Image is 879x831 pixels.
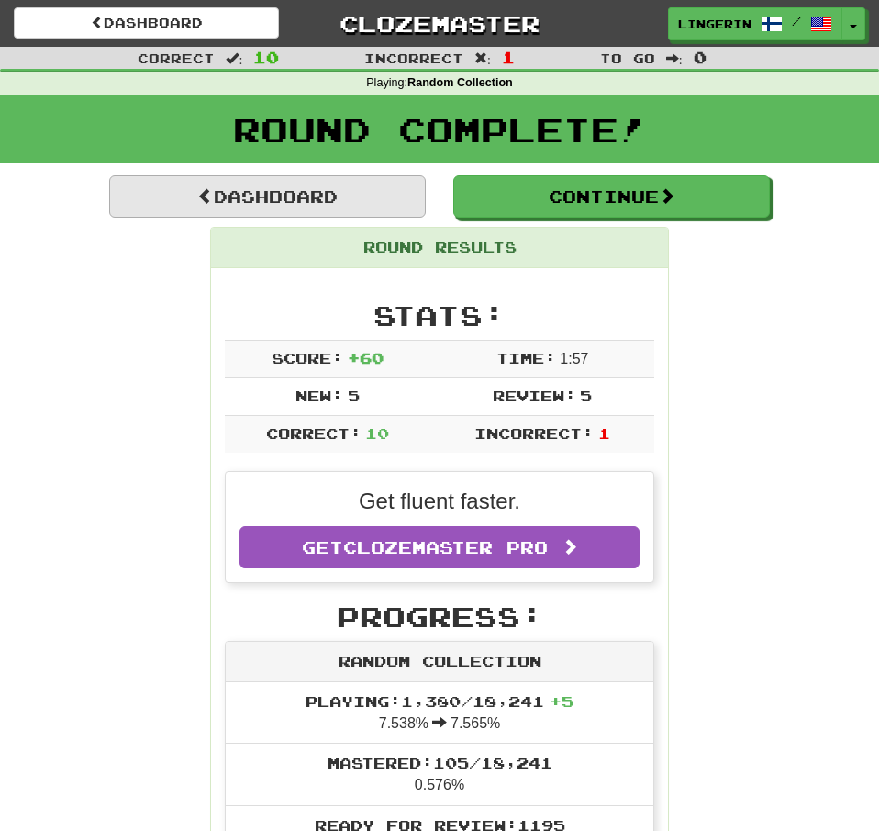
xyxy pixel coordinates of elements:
[343,537,548,557] span: Clozemaster Pro
[14,7,279,39] a: Dashboard
[225,300,654,331] h2: Stats:
[666,51,683,64] span: :
[266,424,362,442] span: Correct:
[694,48,707,66] span: 0
[348,349,384,366] span: + 60
[226,642,653,682] div: Random Collection
[474,51,491,64] span: :
[364,51,463,66] span: Incorrect
[496,349,556,366] span: Time:
[211,228,668,268] div: Round Results
[792,15,801,28] span: /
[453,175,770,218] button: Continue
[678,16,751,32] span: LingeringWater3403
[328,754,552,771] span: Mastered: 105 / 18,241
[295,387,343,404] span: New:
[365,424,389,442] span: 10
[560,351,588,366] span: 1 : 57
[239,526,640,568] a: GetClozemaster Pro
[226,51,242,64] span: :
[272,349,343,366] span: Score:
[138,51,215,66] span: Correct
[306,692,573,710] span: Playing: 1,380 / 18,241
[502,48,515,66] span: 1
[407,76,513,89] strong: Random Collection
[226,682,653,745] li: 7.538% 7.565%
[225,601,654,632] h2: Progress:
[668,7,842,40] a: LingeringWater3403 /
[580,387,592,404] span: 5
[598,424,610,442] span: 1
[253,48,279,66] span: 10
[226,743,653,806] li: 0.576%
[493,387,576,404] span: Review:
[306,7,572,39] a: Clozemaster
[348,387,360,404] span: 5
[239,486,640,517] p: Get fluent faster.
[550,692,573,710] span: + 5
[474,424,594,442] span: Incorrect:
[6,111,873,148] h1: Round Complete!
[109,175,426,218] a: Dashboard
[600,51,655,66] span: To go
